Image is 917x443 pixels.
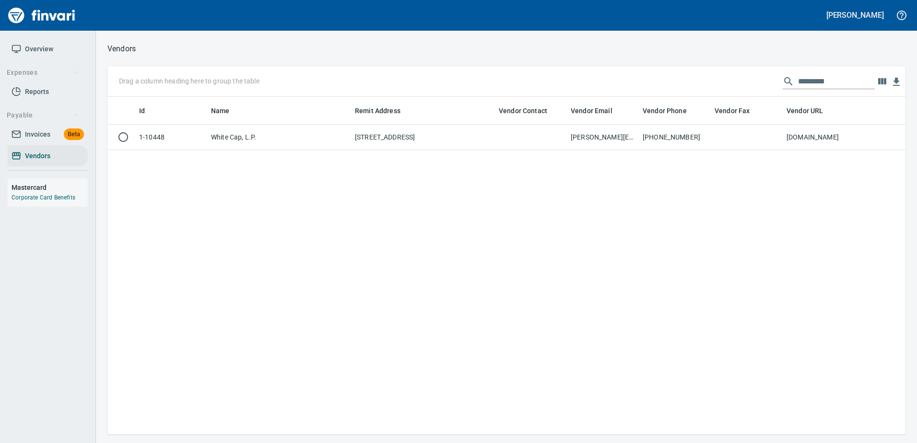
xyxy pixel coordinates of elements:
[211,105,230,117] span: Name
[824,8,886,23] button: [PERSON_NAME]
[351,125,495,150] td: [STREET_ADDRESS]
[135,125,207,150] td: 1-10448
[8,38,88,60] a: Overview
[715,105,763,117] span: Vendor Fax
[8,124,88,145] a: InvoicesBeta
[25,86,49,98] span: Reports
[64,129,84,140] span: Beta
[25,128,50,140] span: Invoices
[499,105,547,117] span: Vendor Contact
[787,105,823,117] span: Vendor URL
[8,145,88,167] a: Vendors
[643,105,699,117] span: Vendor Phone
[889,75,904,89] button: Download table
[783,125,855,150] td: [DOMAIN_NAME]
[107,43,136,55] nav: breadcrumb
[3,64,83,82] button: Expenses
[499,105,560,117] span: Vendor Contact
[25,150,50,162] span: Vendors
[787,105,836,117] span: Vendor URL
[571,105,625,117] span: Vendor Email
[25,43,53,55] span: Overview
[8,81,88,103] a: Reports
[207,125,351,150] td: White Cap, L.P.
[875,74,889,89] button: Choose columns to display
[139,105,145,117] span: Id
[12,182,88,193] h6: Mastercard
[119,76,259,86] p: Drag a column heading here to group the table
[139,105,157,117] span: Id
[355,105,413,117] span: Remit Address
[7,67,79,79] span: Expenses
[355,105,400,117] span: Remit Address
[211,105,242,117] span: Name
[7,109,79,121] span: Payable
[6,4,78,27] img: Finvari
[107,43,136,55] p: Vendors
[715,105,750,117] span: Vendor Fax
[571,105,612,117] span: Vendor Email
[567,125,639,150] td: [PERSON_NAME][EMAIL_ADDRESS][PERSON_NAME][DOMAIN_NAME] ; [EMAIL_ADDRESS][DOMAIN_NAME]
[643,105,687,117] span: Vendor Phone
[3,106,83,124] button: Payable
[12,194,75,201] a: Corporate Card Benefits
[826,10,884,20] h5: [PERSON_NAME]
[639,125,711,150] td: [PHONE_NUMBER]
